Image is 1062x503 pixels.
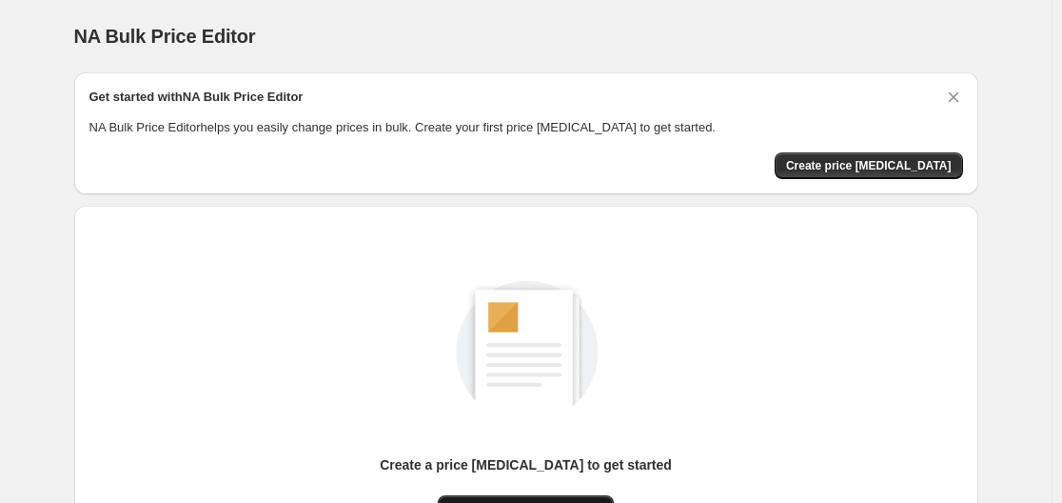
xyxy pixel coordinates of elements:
p: Create a price [MEDICAL_DATA] to get started [380,455,672,474]
p: NA Bulk Price Editor helps you easily change prices in bulk. Create your first price [MEDICAL_DAT... [89,118,963,137]
span: NA Bulk Price Editor [74,26,256,47]
span: Create price [MEDICAL_DATA] [786,158,952,173]
button: Create price change job [775,152,963,179]
button: Dismiss card [944,88,963,107]
h2: Get started with NA Bulk Price Editor [89,88,304,107]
